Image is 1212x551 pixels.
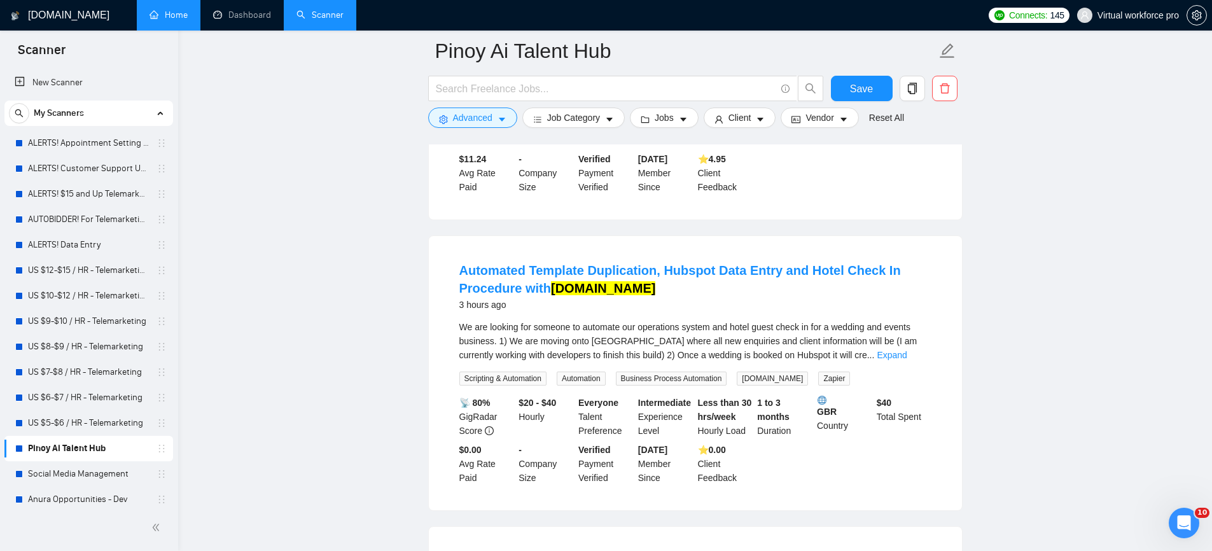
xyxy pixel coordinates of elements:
span: search [10,109,29,118]
button: Save [831,76,893,101]
span: holder [157,393,167,403]
div: Client Feedback [695,443,755,485]
b: Everyone [578,398,618,408]
button: folderJobscaret-down [630,108,699,128]
a: ALERTS! Data Entry [28,232,149,258]
span: 10 [1195,508,1209,518]
button: userClientcaret-down [704,108,776,128]
b: ⭐️ 4.95 [698,154,726,164]
li: New Scanner [4,70,173,95]
div: Company Size [516,152,576,194]
span: setting [439,115,448,124]
button: idcardVendorcaret-down [781,108,858,128]
a: Social Media Management [28,461,149,487]
div: GigRadar Score [457,396,517,438]
a: ALERTS! Customer Support USA [28,156,149,181]
b: - [519,154,522,164]
span: [DOMAIN_NAME] [737,372,808,386]
span: search [798,83,823,94]
a: US $10-$12 / HR - Telemarketing [28,283,149,309]
a: US $8-$9 / HR - Telemarketing [28,334,149,359]
a: Pinoy Ai Talent Hub [28,436,149,461]
span: Connects: [1009,8,1047,22]
span: Job Category [547,111,600,125]
b: GBR [817,396,872,417]
span: Scanner [8,41,76,67]
span: copy [900,83,924,94]
button: search [9,103,29,123]
a: ALERTS! Appointment Setting or Cold Calling [28,130,149,156]
b: 1 to 3 months [757,398,790,422]
span: bars [533,115,542,124]
span: Business Process Automation [616,372,727,386]
div: Avg Rate Paid [457,152,517,194]
span: caret-down [498,115,506,124]
a: US $5-$6 / HR - Telemarketing [28,410,149,436]
span: caret-down [756,115,765,124]
a: ALERTS! $15 and Up Telemarketing [28,181,149,207]
li: My Scanners [4,101,173,538]
a: Automated Template Duplication, Hubspot Data Entry and Hotel Check In Procedure with[DOMAIN_NAME] [459,263,901,295]
button: copy [900,76,925,101]
img: logo [11,6,20,26]
mark: [DOMAIN_NAME] [551,281,655,295]
a: searchScanner [296,10,344,20]
input: Scanner name... [435,35,937,67]
div: Member Since [636,152,695,194]
span: idcard [791,115,800,124]
a: Expand [877,350,907,360]
span: holder [157,367,167,377]
span: Vendor [805,111,833,125]
input: Search Freelance Jobs... [436,81,776,97]
a: US $6-$7 / HR - Telemarketing [28,385,149,410]
span: Automation [557,372,606,386]
span: caret-down [679,115,688,124]
div: Total Spent [874,396,934,438]
span: setting [1187,10,1206,20]
a: setting [1187,10,1207,20]
span: holder [157,189,167,199]
span: Client [728,111,751,125]
img: 🌐 [818,396,826,405]
span: info-circle [485,426,494,435]
b: Intermediate [638,398,691,408]
span: My Scanners [34,101,84,126]
span: 145 [1050,8,1064,22]
div: Payment Verified [576,152,636,194]
img: upwork-logo.png [994,10,1005,20]
span: holder [157,443,167,454]
b: $20 - $40 [519,398,556,408]
div: Avg Rate Paid [457,443,517,485]
a: dashboardDashboard [213,10,271,20]
span: holder [157,291,167,301]
b: $11.24 [459,154,487,164]
span: holder [157,469,167,479]
div: Talent Preference [576,396,636,438]
a: US $12-$15 / HR - Telemarketing [28,258,149,283]
span: holder [157,494,167,505]
a: US $7-$8 / HR - Telemarketing [28,359,149,385]
b: [DATE] [638,445,667,455]
a: US $9-$10 / HR - Telemarketing [28,309,149,334]
a: Anura Opportunities - Dev [28,487,149,512]
div: 3 hours ago [459,297,931,312]
b: $ 40 [877,398,891,408]
a: AUTOBIDDER! For Telemarketing in the [GEOGRAPHIC_DATA] [28,207,149,232]
div: Payment Verified [576,443,636,485]
b: [DATE] [638,154,667,164]
span: edit [939,43,956,59]
b: Verified [578,445,611,455]
span: holder [157,164,167,174]
button: barsJob Categorycaret-down [522,108,625,128]
span: holder [157,265,167,275]
div: Country [814,396,874,438]
div: Hourly [516,396,576,438]
button: settingAdvancedcaret-down [428,108,517,128]
span: holder [157,316,167,326]
button: delete [932,76,958,101]
iframe: Intercom live chat [1169,508,1199,538]
b: Verified [578,154,611,164]
div: Company Size [516,443,576,485]
span: Advanced [453,111,492,125]
span: info-circle [781,85,790,93]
